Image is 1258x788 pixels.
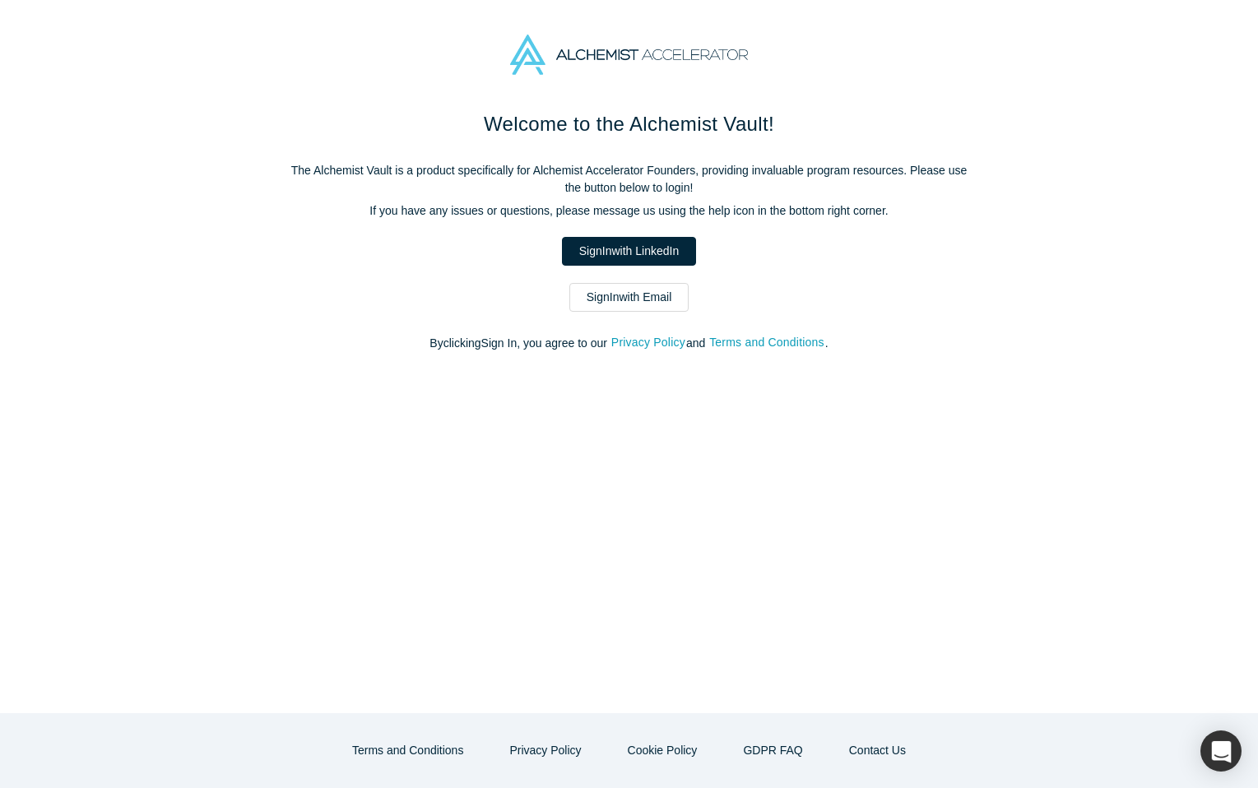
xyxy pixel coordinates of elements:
button: Terms and Conditions [708,333,825,352]
button: Cookie Policy [610,736,715,765]
p: By clicking Sign In , you agree to our and . [284,335,975,352]
a: SignInwith Email [569,283,689,312]
button: Privacy Policy [610,333,686,352]
h1: Welcome to the Alchemist Vault! [284,109,975,139]
button: Contact Us [832,736,923,765]
p: The Alchemist Vault is a product specifically for Alchemist Accelerator Founders, providing inval... [284,162,975,197]
img: Alchemist Accelerator Logo [510,35,747,75]
button: Terms and Conditions [335,736,480,765]
p: If you have any issues or questions, please message us using the help icon in the bottom right co... [284,202,975,220]
a: SignInwith LinkedIn [562,237,696,266]
button: Privacy Policy [492,736,598,765]
a: GDPR FAQ [726,736,819,765]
